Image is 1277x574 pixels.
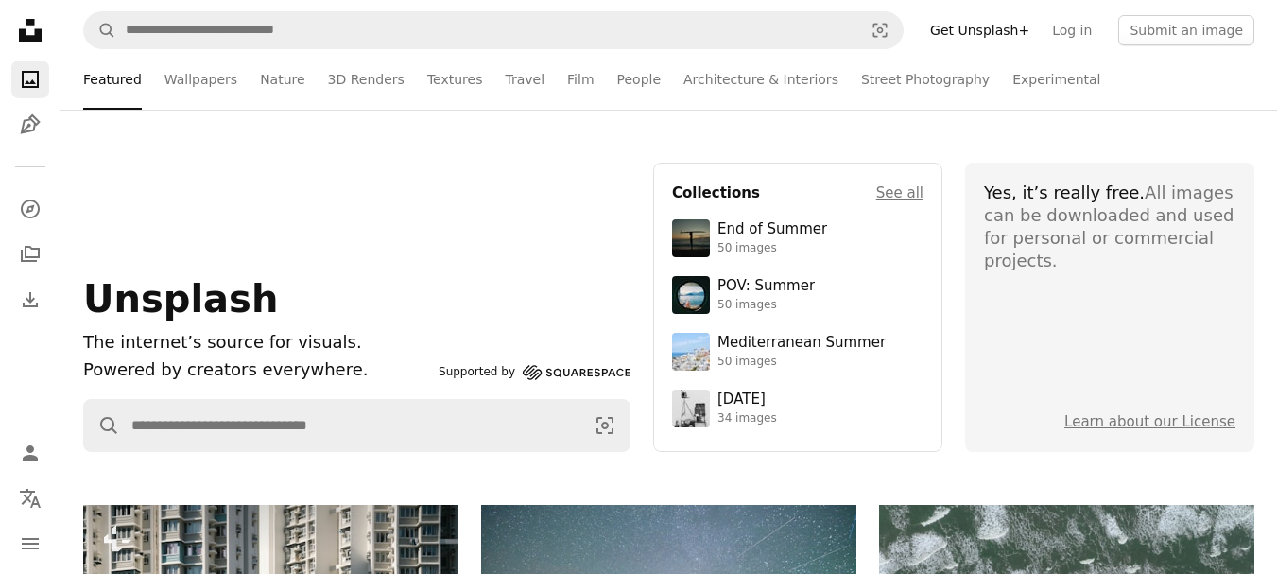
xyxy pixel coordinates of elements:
[1118,15,1254,45] button: Submit an image
[717,241,827,256] div: 50 images
[11,106,49,144] a: Illustrations
[1012,49,1100,110] a: Experimental
[857,12,903,48] button: Visual search
[1041,15,1103,45] a: Log in
[672,390,710,427] img: photo-1682590564399-95f0109652fe
[84,12,116,48] button: Search Unsplash
[717,220,827,239] div: End of Summer
[11,281,49,319] a: Download History
[439,361,630,384] a: Supported by
[328,49,405,110] a: 3D Renders
[83,11,904,49] form: Find visuals sitewide
[861,49,990,110] a: Street Photography
[11,61,49,98] a: Photos
[617,49,662,110] a: People
[672,333,923,371] a: Mediterranean Summer50 images
[672,333,710,371] img: premium_photo-1688410049290-d7394cc7d5df
[717,334,886,353] div: Mediterranean Summer
[717,298,815,313] div: 50 images
[260,49,304,110] a: Nature
[672,182,760,204] h4: Collections
[83,357,431,384] p: Powered by creators everywhere.
[83,399,630,452] form: Find visuals sitewide
[427,49,483,110] a: Textures
[84,400,120,451] button: Search Unsplash
[876,182,923,204] a: See all
[984,182,1235,272] div: All images can be downloaded and used for personal or commercial projects.
[11,190,49,228] a: Explore
[717,355,886,370] div: 50 images
[672,219,710,257] img: premium_photo-1754398386796-ea3dec2a6302
[984,183,1145,202] span: Yes, it’s really free.
[717,391,777,409] div: [DATE]
[672,219,923,257] a: End of Summer50 images
[11,525,49,563] button: Menu
[83,329,431,357] h1: The internet’s source for visuals.
[683,49,838,110] a: Architecture & Interiors
[717,411,777,426] div: 34 images
[672,276,710,314] img: premium_photo-1753820185677-ab78a372b033
[1064,413,1235,430] a: Learn about our License
[567,49,594,110] a: Film
[11,479,49,517] button: Language
[580,400,630,451] button: Visual search
[672,276,923,314] a: POV: Summer50 images
[672,390,923,427] a: [DATE]34 images
[11,434,49,472] a: Log in / Sign up
[717,277,815,296] div: POV: Summer
[919,15,1041,45] a: Get Unsplash+
[505,49,544,110] a: Travel
[11,235,49,273] a: Collections
[164,49,237,110] a: Wallpapers
[83,277,278,321] span: Unsplash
